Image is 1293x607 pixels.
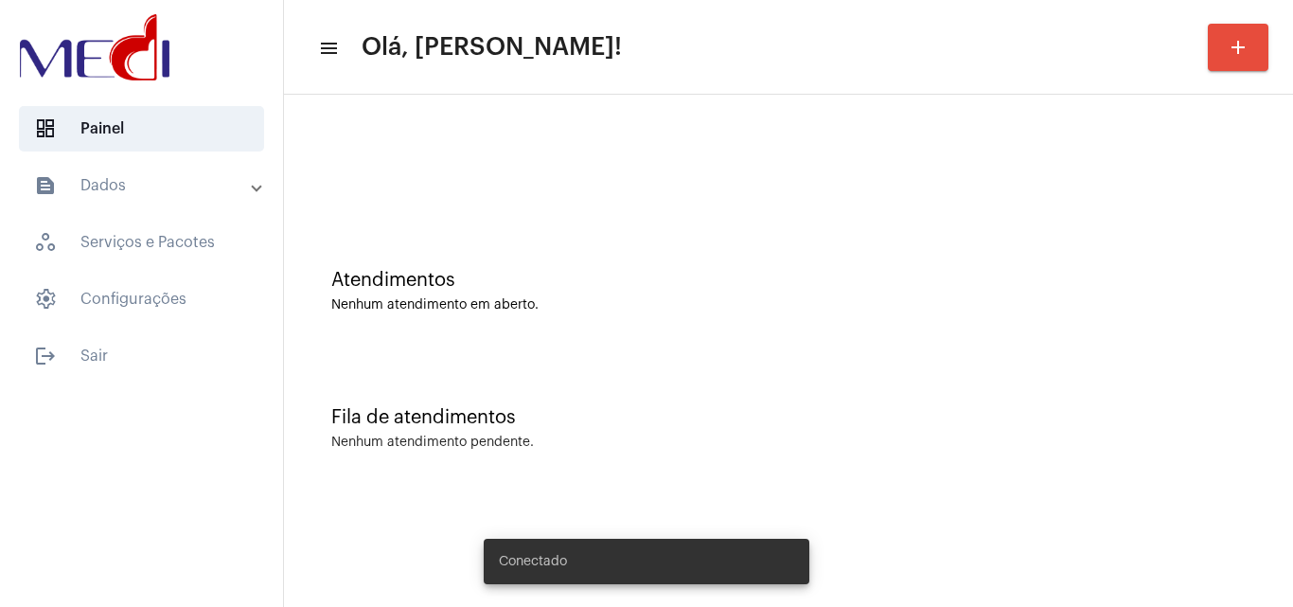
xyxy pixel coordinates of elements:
[34,174,57,197] mat-icon: sidenav icon
[19,277,264,322] span: Configurações
[19,333,264,379] span: Sair
[331,270,1246,291] div: Atendimentos
[11,163,283,208] mat-expansion-panel-header: sidenav iconDados
[318,37,337,60] mat-icon: sidenav icon
[19,106,264,152] span: Painel
[19,220,264,265] span: Serviços e Pacotes
[34,345,57,367] mat-icon: sidenav icon
[362,32,622,62] span: Olá, [PERSON_NAME]!
[1227,36,1249,59] mat-icon: add
[331,407,1246,428] div: Fila de atendimentos
[34,117,57,140] span: sidenav icon
[34,288,57,311] span: sidenav icon
[34,174,253,197] mat-panel-title: Dados
[15,9,174,85] img: d3a1b5fa-500b-b90f-5a1c-719c20e9830b.png
[331,298,1246,312] div: Nenhum atendimento em aberto.
[34,231,57,254] span: sidenav icon
[331,436,534,450] div: Nenhum atendimento pendente.
[499,552,567,571] span: Conectado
